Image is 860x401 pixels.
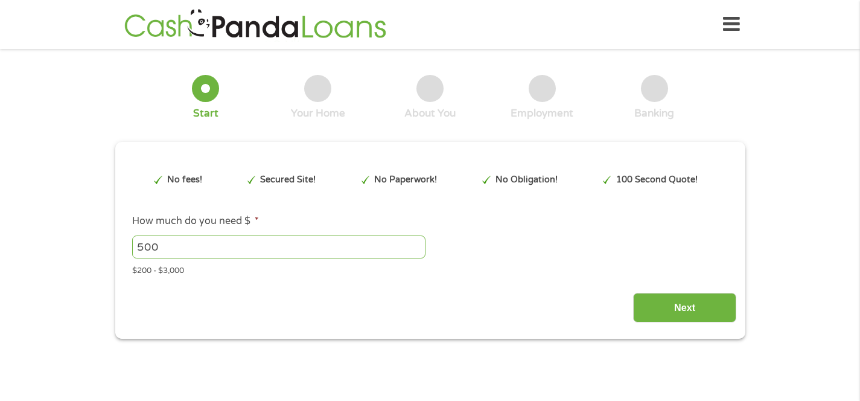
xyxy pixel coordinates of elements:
div: Your Home [291,107,345,120]
p: 100 Second Quote! [616,173,698,187]
div: About You [404,107,456,120]
img: GetLoanNow Logo [121,7,390,42]
div: Banking [634,107,674,120]
p: No fees! [167,173,202,187]
label: How much do you need $ [132,215,259,228]
div: Start [193,107,218,120]
p: Secured Site! [260,173,316,187]
div: $200 - $3,000 [132,261,727,277]
input: Next [633,293,736,322]
div: Employment [511,107,573,120]
p: No Paperwork! [374,173,437,187]
p: No Obligation! [495,173,558,187]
